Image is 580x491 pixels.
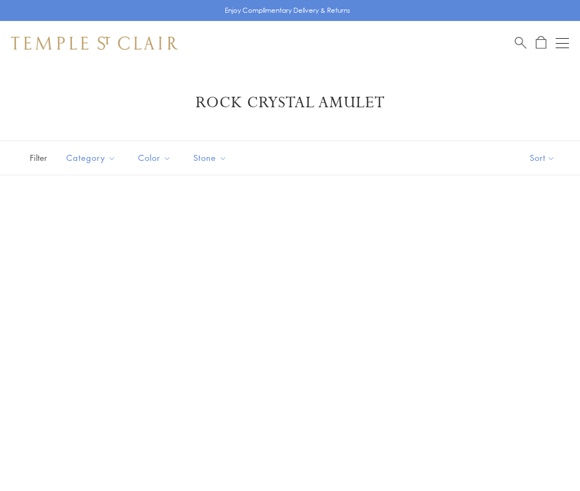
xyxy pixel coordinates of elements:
[505,141,580,175] button: Show sort by
[515,36,526,50] a: Search
[536,36,546,50] a: Open Shopping Bag
[11,36,178,50] img: Temple St. Clair
[556,36,569,50] button: Open navigation
[61,151,124,165] span: Category
[185,145,235,170] button: Stone
[225,5,350,16] p: Enjoy Complimentary Delivery & Returns
[188,151,235,165] span: Stone
[58,145,124,170] button: Category
[28,93,552,113] h1: Rock Crystal Amulet
[133,151,180,165] span: Color
[130,145,180,170] button: Color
